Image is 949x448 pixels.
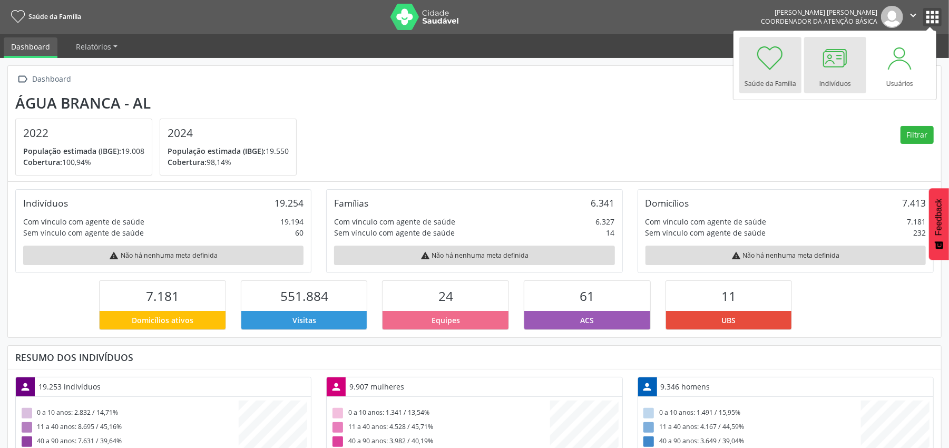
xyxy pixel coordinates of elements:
[330,421,550,435] div: 11 a 40 anos: 4.528 / 45,71%
[295,227,304,238] div: 60
[168,157,289,168] p: 98,14%
[929,188,949,260] button: Feedback - Mostrar pesquisa
[23,145,144,157] p: 19.008
[903,6,923,28] button: 
[923,8,942,26] button: apps
[580,287,594,305] span: 61
[35,377,104,396] div: 19.253 indivíduos
[642,406,861,421] div: 0 a 10 anos: 1.491 / 15,95%
[76,42,111,52] span: Relatórios
[31,72,73,87] div: Dashboard
[23,246,304,265] div: Não há nenhuma meta definida
[657,377,714,396] div: 9.346 homens
[761,17,877,26] span: Coordenador da Atenção Básica
[23,157,144,168] p: 100,94%
[580,315,594,326] span: ACS
[901,126,934,144] button: Filtrar
[280,287,328,305] span: 551.884
[23,216,144,227] div: Com vínculo com agente de saúde
[721,287,736,305] span: 11
[731,251,741,260] i: warning
[168,146,266,156] span: População estimada (IBGE):
[15,72,73,87] a:  Dashboard
[722,315,736,326] span: UBS
[913,227,926,238] div: 232
[606,227,615,238] div: 14
[168,145,289,157] p: 19.550
[15,352,934,363] div: Resumo dos indivíduos
[19,381,31,393] i: person
[804,37,866,93] a: Indivíduos
[23,157,62,167] span: Cobertura:
[934,199,944,236] span: Feedback
[23,227,144,238] div: Sem vínculo com agente de saúde
[23,197,68,209] div: Indivíduos
[275,197,304,209] div: 19.254
[596,216,615,227] div: 6.327
[109,251,119,260] i: warning
[907,216,926,227] div: 7.181
[334,197,368,209] div: Famílias
[28,12,81,21] span: Saúde da Família
[645,197,689,209] div: Domicílios
[168,157,207,167] span: Cobertura:
[420,251,430,260] i: warning
[4,37,57,58] a: Dashboard
[739,37,801,93] a: Saúde da Família
[292,315,316,326] span: Visitas
[902,197,926,209] div: 7.413
[645,246,926,265] div: Não há nenhuma meta definida
[645,216,767,227] div: Com vínculo com agente de saúde
[591,197,615,209] div: 6.341
[645,227,766,238] div: Sem vínculo com agente de saúde
[907,9,919,21] i: 
[869,37,931,93] a: Usuários
[334,246,614,265] div: Não há nenhuma meta definida
[69,37,125,56] a: Relatórios
[334,216,455,227] div: Com vínculo com agente de saúde
[15,94,304,112] div: Água Branca - AL
[438,287,453,305] span: 24
[146,287,179,305] span: 7.181
[432,315,460,326] span: Equipes
[642,381,653,393] i: person
[642,421,861,435] div: 11 a 40 anos: 4.167 / 44,59%
[334,227,455,238] div: Sem vínculo com agente de saúde
[346,377,408,396] div: 9.907 mulheres
[280,216,304,227] div: 19.194
[19,406,239,421] div: 0 a 10 anos: 2.832 / 14,71%
[330,381,342,393] i: person
[132,315,193,326] span: Domicílios ativos
[19,421,239,435] div: 11 a 40 anos: 8.695 / 45,16%
[23,146,121,156] span: População estimada (IBGE):
[761,8,877,17] div: [PERSON_NAME] [PERSON_NAME]
[881,6,903,28] img: img
[168,126,289,140] h4: 2024
[23,126,144,140] h4: 2022
[7,8,81,25] a: Saúde da Família
[15,72,31,87] i: 
[330,406,550,421] div: 0 a 10 anos: 1.341 / 13,54%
